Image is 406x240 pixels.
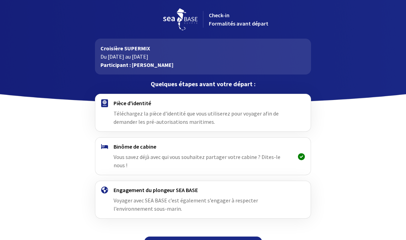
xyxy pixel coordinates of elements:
[100,61,305,69] p: Participant : [PERSON_NAME]
[114,110,279,125] span: Téléchargez la pièce d'identité que vous utiliserez pour voyager afin de demander les pré-autoris...
[100,44,305,52] p: Croisière SUPERMIX
[163,8,197,30] img: logo_seabase.svg
[114,187,292,193] h4: Engagement du plongeur SEA BASE
[100,52,305,61] p: Du [DATE] au [DATE]
[101,187,108,193] img: engagement.svg
[101,144,108,149] img: binome.svg
[209,12,268,27] span: Check-in Formalités avant départ
[114,153,280,169] span: Vous savez déjà avec qui vous souhaitez partager votre cabine ? Dites-le nous !
[114,197,258,212] span: Voyager avec SEA BASE c’est également s’engager à respecter l’environnement sous-marin.
[101,99,108,107] img: passport.svg
[95,80,311,88] p: Quelques étapes avant votre départ :
[114,100,292,107] h4: Pièce d'identité
[114,143,292,150] h4: Binôme de cabine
